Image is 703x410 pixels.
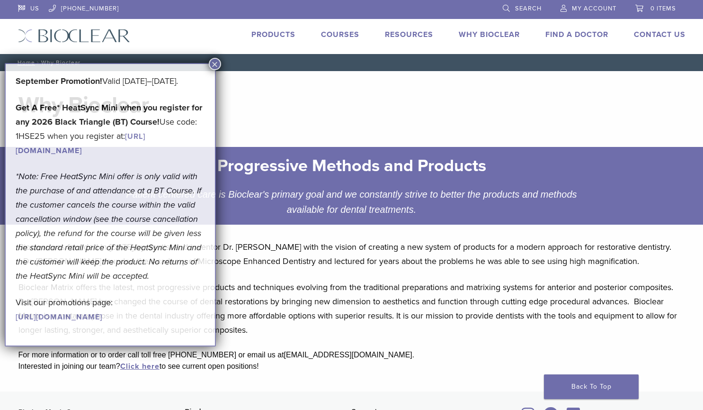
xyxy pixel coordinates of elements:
[459,30,520,39] a: Why Bioclear
[251,30,295,39] a: Products
[117,187,586,217] div: Patient centered care is Bioclear's primary goal and we constantly strive to better the products ...
[15,59,35,66] a: Home
[11,54,693,71] nav: Why Bioclear
[35,60,41,65] span: /
[18,29,130,43] img: Bioclear
[515,5,542,12] span: Search
[18,349,685,361] div: For more information or to order call toll free [PHONE_NUMBER] or email us at [EMAIL_ADDRESS][DOM...
[16,132,145,155] a: [URL][DOMAIN_NAME]
[16,76,102,86] b: September Promotion!
[209,58,221,70] button: Close
[16,100,205,157] p: Use code: 1HSE25 when you register at:
[120,362,160,371] a: Click here
[16,312,102,322] a: [URL][DOMAIN_NAME]
[321,30,359,39] a: Courses
[125,155,579,177] h2: Progressive Methods and Products
[18,240,685,268] p: Bioclear was founded in [DATE] by dentist and inventor Dr. [PERSON_NAME] with the vision of creat...
[18,361,685,372] div: Interested in joining our team? to see current open positions!
[18,280,685,337] p: Bioclear Matrix offers the latest, most progressive products and techniques evolving from the tra...
[545,30,608,39] a: Find A Doctor
[544,374,639,399] a: Back To Top
[16,74,205,88] p: Valid [DATE]–[DATE].
[16,171,201,281] em: *Note: Free HeatSync Mini offer is only valid with the purchase of and attendance at a BT Course....
[16,295,205,324] p: Visit our promotions page:
[572,5,616,12] span: My Account
[385,30,433,39] a: Resources
[16,102,202,127] strong: Get A Free* HeatSync Mini when you register for any 2026 Black Triangle (BT) Course!
[18,94,685,117] h1: Why Bioclear
[634,30,685,39] a: Contact Us
[650,5,676,12] span: 0 items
